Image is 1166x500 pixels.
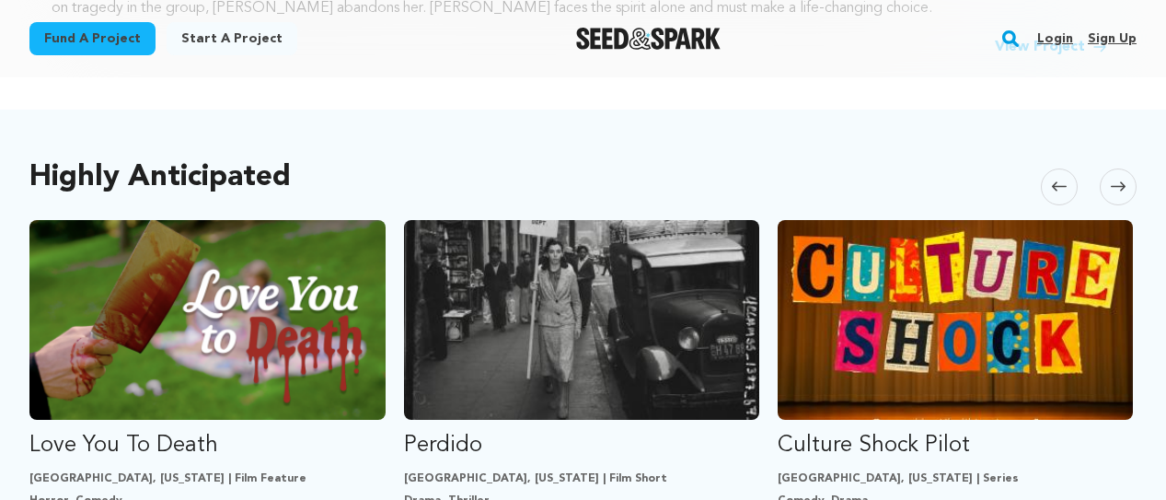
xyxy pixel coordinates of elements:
p: [GEOGRAPHIC_DATA], [US_STATE] | Film Short [404,471,759,486]
a: Sign up [1088,24,1137,53]
p: [GEOGRAPHIC_DATA], [US_STATE] | Film Feature [29,471,385,486]
p: Perdido [404,431,759,460]
a: Fund a project [29,22,156,55]
a: Login [1037,24,1073,53]
p: Love You To Death [29,431,385,460]
h2: Highly Anticipated [29,165,291,191]
p: [GEOGRAPHIC_DATA], [US_STATE] | Series [778,471,1133,486]
img: Seed&Spark Logo Dark Mode [576,28,721,50]
a: Seed&Spark Homepage [576,28,721,50]
p: Culture Shock Pilot [778,431,1133,460]
a: Start a project [167,22,297,55]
